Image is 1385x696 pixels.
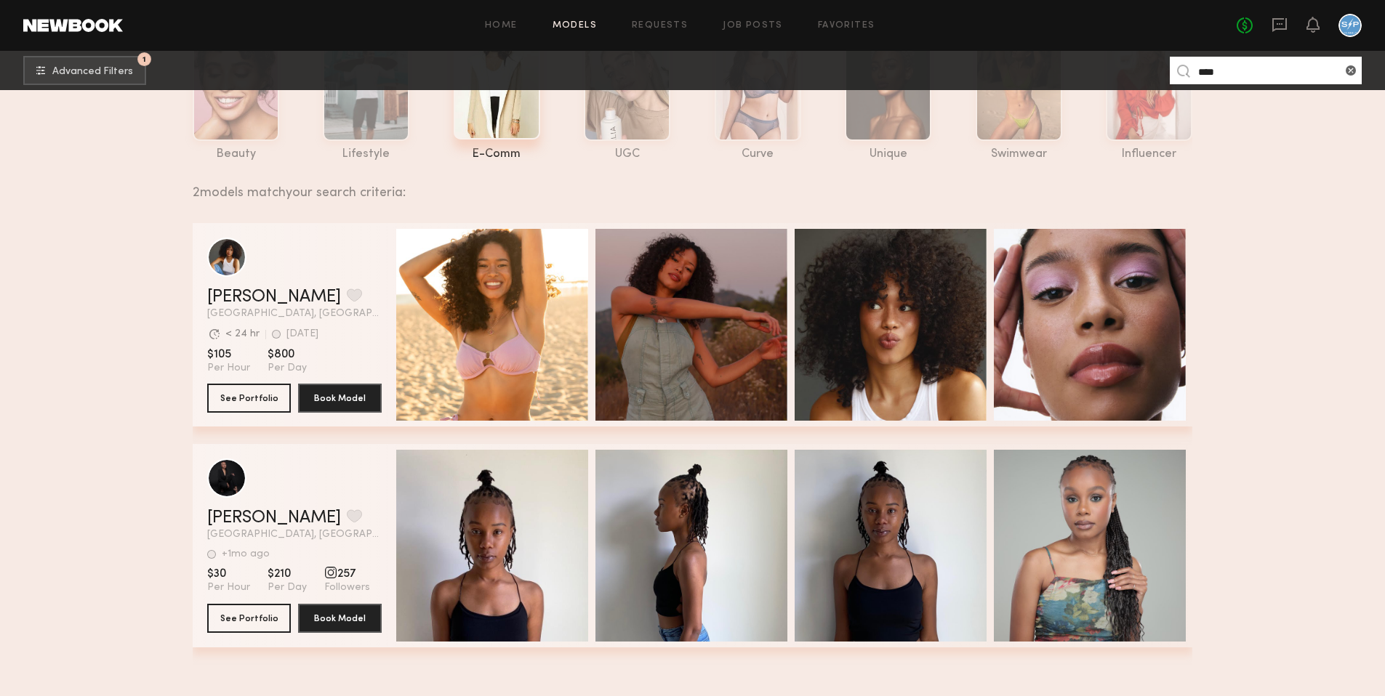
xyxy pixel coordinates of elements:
div: < 24 hr [225,329,260,339]
div: beauty [193,148,279,161]
a: Models [553,21,597,31]
a: [PERSON_NAME] [207,509,341,527]
div: influencer [1106,148,1192,161]
div: e-comm [454,148,540,161]
button: See Portfolio [207,384,291,413]
span: $800 [268,347,307,362]
a: [PERSON_NAME] [207,288,341,306]
span: $30 [207,567,250,581]
div: [DATE] [286,329,318,339]
span: [GEOGRAPHIC_DATA], [GEOGRAPHIC_DATA] [207,309,382,319]
div: grid [193,223,1192,665]
button: 1Advanced Filters [23,56,146,85]
div: 2 models match your search criteria: [193,169,1181,200]
span: [GEOGRAPHIC_DATA], [GEOGRAPHIC_DATA] [207,530,382,540]
span: Per Day [268,362,307,375]
span: Per Hour [207,581,250,594]
a: Favorites [818,21,875,31]
div: swimwear [976,148,1062,161]
div: lifestyle [323,148,409,161]
button: Book Model [298,384,382,413]
span: $210 [268,567,307,581]
a: Requests [632,21,688,31]
span: 257 [324,567,370,581]
span: 1 [142,56,146,62]
span: Followers [324,581,370,594]
a: Home [485,21,518,31]
span: $105 [207,347,250,362]
div: unique [845,148,931,161]
span: Advanced Filters [52,67,133,77]
span: Per Day [268,581,307,594]
span: Per Hour [207,362,250,375]
a: Job Posts [723,21,783,31]
button: See Portfolio [207,604,291,633]
div: UGC [584,148,670,161]
div: curve [715,148,801,161]
button: Book Model [298,604,382,633]
div: +1mo ago [222,549,270,559]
